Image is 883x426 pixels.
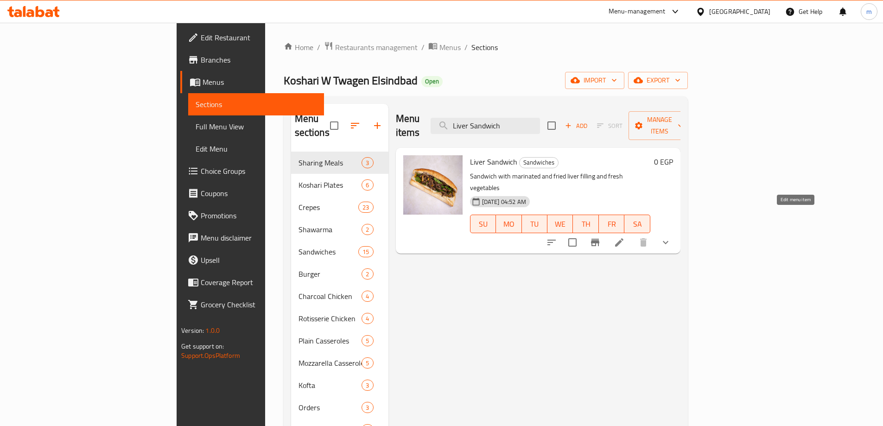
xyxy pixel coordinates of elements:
[291,241,388,263] div: Sandwiches15
[291,307,388,330] div: Rotisserie Chicken4
[660,237,671,248] svg: Show Choices
[431,118,540,134] input: search
[299,157,362,168] span: Sharing Meals
[526,217,544,231] span: TU
[362,380,373,391] div: items
[359,248,373,256] span: 15
[362,359,373,368] span: 5
[471,42,498,53] span: Sections
[335,42,418,53] span: Restaurants management
[362,225,373,234] span: 2
[565,72,624,89] button: import
[201,254,317,266] span: Upsell
[362,268,373,280] div: items
[205,324,220,337] span: 1.0.0
[180,271,324,293] a: Coverage Report
[421,77,443,85] span: Open
[299,402,362,413] span: Orders
[362,270,373,279] span: 2
[299,357,362,369] span: Mozzarella Casseroles
[358,246,373,257] div: items
[362,313,373,324] div: items
[291,374,388,396] div: Kofta3
[496,215,521,233] button: MO
[188,138,324,160] a: Edit Menu
[324,116,344,135] span: Select all sections
[547,215,573,233] button: WE
[470,155,517,169] span: Liver Sandwich
[522,215,547,233] button: TU
[358,202,373,213] div: items
[299,268,362,280] span: Burger
[362,402,373,413] div: items
[629,111,691,140] button: Manage items
[201,277,317,288] span: Coverage Report
[362,381,373,390] span: 3
[362,224,373,235] div: items
[362,291,373,302] div: items
[572,75,617,86] span: import
[470,171,650,194] p: Sandwich with marinated and fried liver filling and fresh vegetables
[561,119,591,133] span: Add item
[551,217,569,231] span: WE
[299,246,359,257] span: Sandwiches
[180,204,324,227] a: Promotions
[654,231,677,254] button: show more
[299,224,362,235] span: Shawarma
[362,159,373,167] span: 3
[180,49,324,71] a: Branches
[439,42,461,53] span: Menus
[628,72,688,89] button: export
[362,357,373,369] div: items
[421,42,425,53] li: /
[362,403,373,412] span: 3
[299,179,362,191] span: Koshari Plates
[520,157,558,168] span: Sandwiches
[366,114,388,137] button: Add section
[180,26,324,49] a: Edit Restaurant
[180,227,324,249] a: Menu disclaimer
[403,155,463,215] img: Liver Sandwich
[299,313,362,324] span: Rotisserie Chicken
[591,119,629,133] span: Select section first
[299,380,362,391] span: Kofta
[474,217,492,231] span: SU
[291,218,388,241] div: Shawarma2
[299,335,362,346] span: Plain Casseroles
[284,41,688,53] nav: breadcrumb
[180,293,324,316] a: Grocery Checklist
[561,119,591,133] button: Add
[542,116,561,135] span: Select section
[201,188,317,199] span: Coupons
[299,202,359,213] div: Crepes
[428,41,461,53] a: Menus
[291,263,388,285] div: Burger2
[628,217,646,231] span: SA
[324,41,418,53] a: Restaurants management
[180,160,324,182] a: Choice Groups
[284,70,418,91] span: Koshari W Twagen Elsindbad
[584,231,606,254] button: Branch-specific-item
[362,337,373,345] span: 5
[577,217,595,231] span: TH
[540,231,563,254] button: sort-choices
[203,76,317,88] span: Menus
[866,6,872,17] span: m
[362,179,373,191] div: items
[181,340,224,352] span: Get support on:
[564,121,589,131] span: Add
[196,143,317,154] span: Edit Menu
[201,32,317,43] span: Edit Restaurant
[201,232,317,243] span: Menu disclaimer
[291,174,388,196] div: Koshari Plates6
[470,215,496,233] button: SU
[291,396,388,419] div: Orders3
